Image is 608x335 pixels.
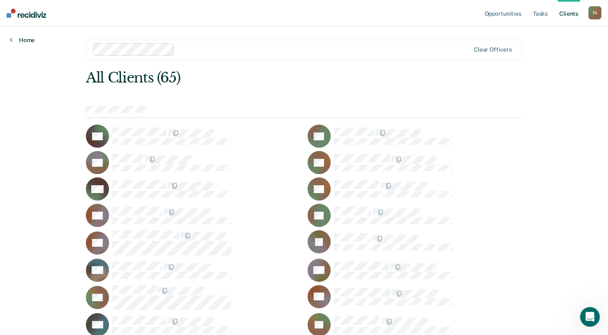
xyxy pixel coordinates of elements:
[7,9,46,18] img: Recidiviz
[588,6,601,19] button: TA
[86,69,435,86] div: All Clients (65)
[588,6,601,19] div: T A
[10,36,35,44] a: Home
[474,46,512,53] div: Clear officers
[580,307,600,327] iframe: Intercom live chat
